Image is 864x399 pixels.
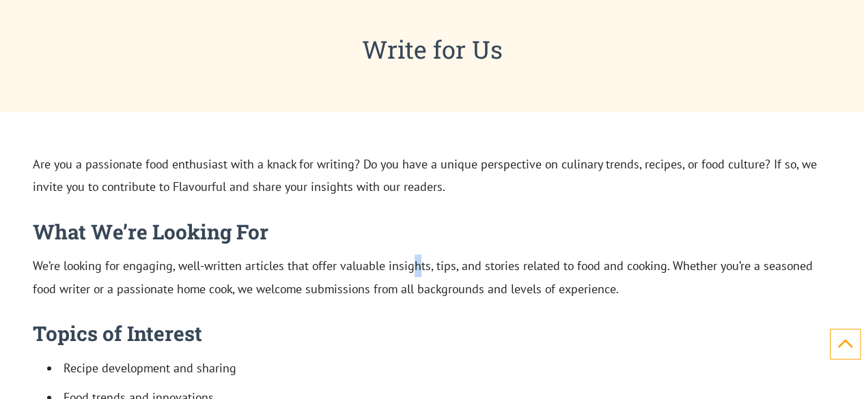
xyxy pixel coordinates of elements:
[33,254,832,300] p: We’re looking for engaging, well-written articles that offer valuable insights, tips, and stories...
[33,320,202,346] strong: Topics of Interest
[33,218,268,245] strong: What We’re Looking For
[33,153,832,198] p: Are you a passionate food enthusiast with a knack for writing? Do you have a unique perspective o...
[33,31,832,68] h1: Write for Us
[60,357,832,379] li: Recipe development and sharing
